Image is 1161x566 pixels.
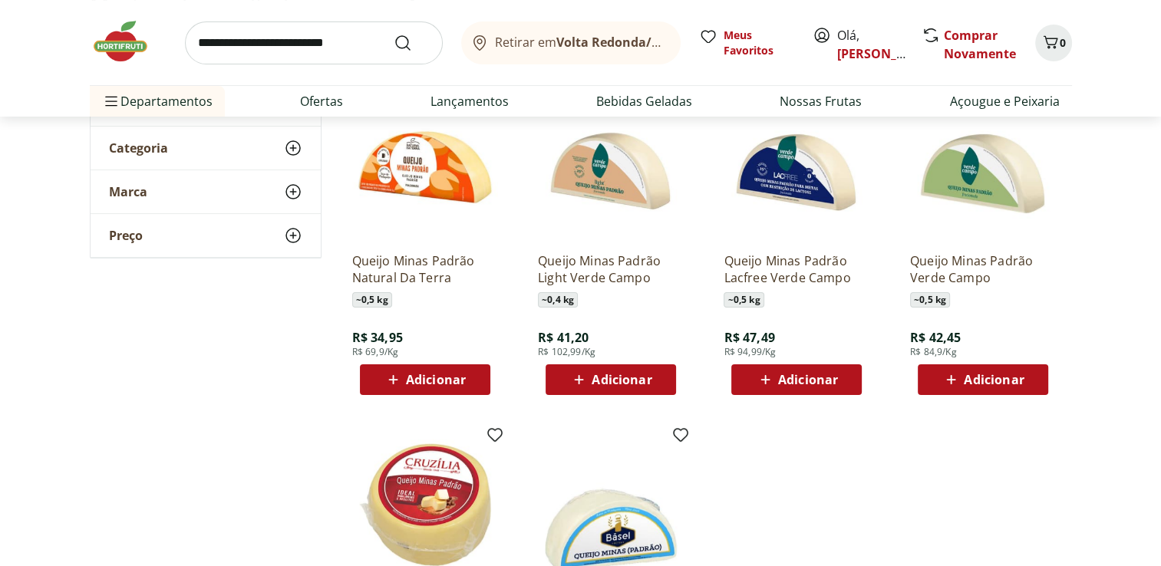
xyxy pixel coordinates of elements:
[538,94,684,240] img: Queijo Minas Padrão Light Verde Campo
[944,27,1016,62] a: Comprar Novamente
[300,92,343,110] a: Ofertas
[109,228,143,243] span: Preço
[699,28,794,58] a: Meus Favoritos
[406,373,466,386] span: Adicionar
[538,329,589,346] span: R$ 41,20
[352,346,399,358] span: R$ 69,9/Kg
[724,252,869,286] a: Queijo Minas Padrão Lacfree Verde Campo
[185,21,443,64] input: search
[91,214,321,257] button: Preço
[837,45,937,62] a: [PERSON_NAME]
[918,364,1048,395] button: Adicionar
[910,94,1056,240] img: Queijo Minas Padrão Verde Campo
[394,34,430,52] button: Submit Search
[352,329,403,346] span: R$ 34,95
[109,184,147,199] span: Marca
[91,170,321,213] button: Marca
[430,92,509,110] a: Lançamentos
[556,34,778,51] b: Volta Redonda/[GEOGRAPHIC_DATA]
[596,92,692,110] a: Bebidas Geladas
[837,26,905,63] span: Olá,
[352,94,498,240] img: Queijo Minas Padrão Natural Da Terra
[910,329,961,346] span: R$ 42,45
[910,252,1056,286] a: Queijo Minas Padrão Verde Campo
[538,346,595,358] span: R$ 102,99/Kg
[1060,35,1066,50] span: 0
[546,364,676,395] button: Adicionar
[780,92,862,110] a: Nossas Frutas
[538,292,578,308] span: ~ 0,4 kg
[949,92,1059,110] a: Açougue e Peixaria
[538,252,684,286] a: Queijo Minas Padrão Light Verde Campo
[360,364,490,395] button: Adicionar
[109,140,168,156] span: Categoria
[724,346,776,358] span: R$ 94,99/Kg
[102,83,213,120] span: Departamentos
[910,346,957,358] span: R$ 84,9/Kg
[724,94,869,240] img: Queijo Minas Padrão Lacfree Verde Campo
[352,252,498,286] a: Queijo Minas Padrão Natural Da Terra
[964,373,1024,386] span: Adicionar
[461,21,681,64] button: Retirar emVolta Redonda/[GEOGRAPHIC_DATA]
[90,18,167,64] img: Hortifruti
[731,364,862,395] button: Adicionar
[724,28,794,58] span: Meus Favoritos
[495,35,665,49] span: Retirar em
[352,292,392,308] span: ~ 0,5 kg
[592,373,651,386] span: Adicionar
[724,292,764,308] span: ~ 0,5 kg
[1035,25,1072,61] button: Carrinho
[102,83,120,120] button: Menu
[724,329,774,346] span: R$ 47,49
[91,127,321,169] button: Categoria
[910,292,950,308] span: ~ 0,5 kg
[778,373,838,386] span: Adicionar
